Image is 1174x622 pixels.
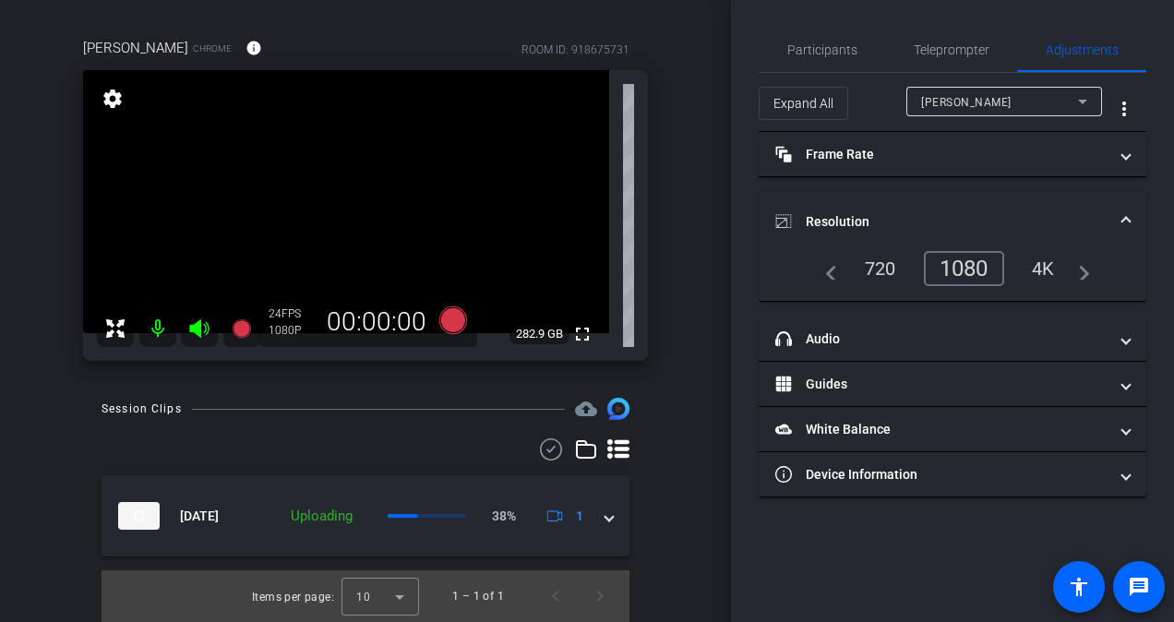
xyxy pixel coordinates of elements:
div: 24 [269,306,315,321]
mat-icon: info [246,40,262,56]
mat-icon: navigate_next [1068,257,1090,280]
div: Items per page: [252,588,334,606]
mat-expansion-panel-header: thumb-nail[DATE]Uploading38%1 [102,475,629,556]
span: Destinations for your clips [575,398,597,420]
span: Teleprompter [914,43,989,56]
mat-icon: settings [100,88,126,110]
div: 1 – 1 of 1 [452,587,504,605]
span: Chrome [193,42,232,55]
mat-icon: cloud_upload [575,398,597,420]
mat-panel-title: Frame Rate [775,145,1108,164]
div: Uploading [282,506,362,527]
img: Session clips [607,398,629,420]
button: Previous page [533,574,578,618]
span: [PERSON_NAME] [83,38,188,58]
mat-icon: more_vert [1113,98,1135,120]
mat-icon: accessibility [1068,576,1090,598]
span: Adjustments [1046,43,1119,56]
div: ROOM ID: 918675731 [521,42,629,58]
mat-expansion-panel-header: Device Information [759,452,1146,496]
span: 1 [576,507,583,526]
button: Expand All [759,87,848,120]
div: 00:00:00 [315,306,438,338]
mat-expansion-panel-header: Frame Rate [759,132,1146,176]
span: [DATE] [180,507,219,526]
div: 1080 [924,251,1004,286]
mat-expansion-panel-header: Resolution [759,192,1146,251]
div: 1080P [269,323,315,338]
mat-panel-title: Resolution [775,212,1108,232]
div: 720 [851,253,910,284]
mat-expansion-panel-header: Guides [759,362,1146,406]
p: 38% [492,507,516,526]
mat-panel-title: Audio [775,329,1108,349]
div: Resolution [759,251,1146,301]
mat-panel-title: Device Information [775,465,1108,484]
button: Next page [578,574,622,618]
button: More Options for Adjustments Panel [1102,87,1146,131]
span: 282.9 GB [509,323,569,345]
div: Session Clips [102,400,182,418]
div: 4K [1018,253,1069,284]
span: [PERSON_NAME] [921,96,1012,109]
mat-icon: message [1128,576,1150,598]
span: Expand All [773,86,833,121]
span: Participants [787,43,857,56]
mat-panel-title: Guides [775,375,1108,394]
mat-icon: navigate_before [815,257,837,280]
mat-panel-title: White Balance [775,420,1108,439]
img: thumb-nail [118,502,160,530]
mat-expansion-panel-header: White Balance [759,407,1146,451]
span: FPS [282,307,301,320]
mat-expansion-panel-header: Audio [759,317,1146,361]
mat-icon: fullscreen [571,323,593,345]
